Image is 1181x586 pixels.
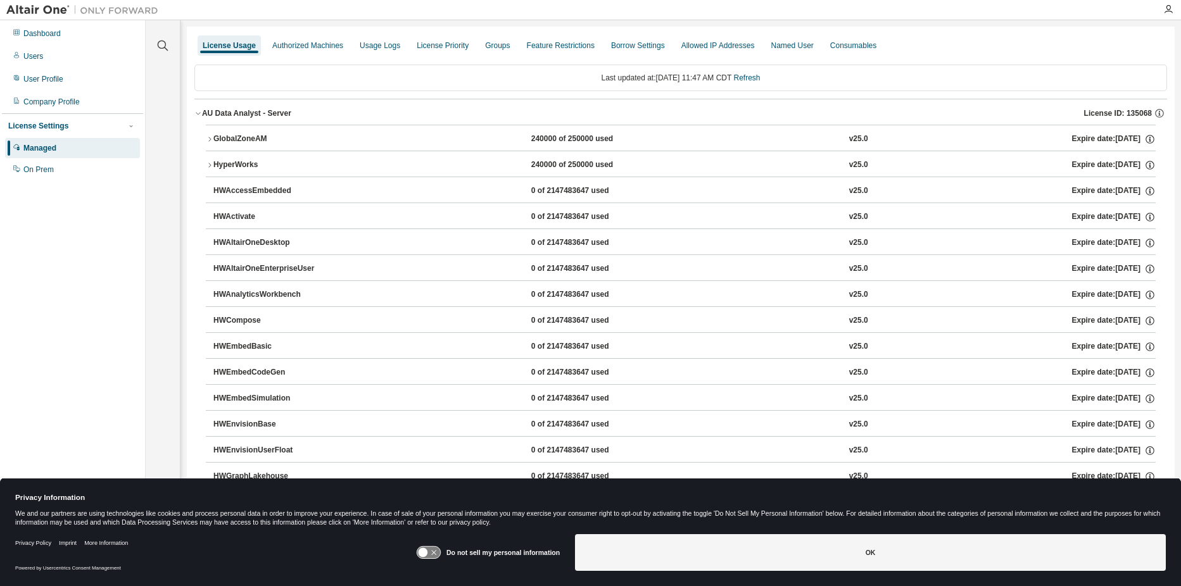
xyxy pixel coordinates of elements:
[213,471,327,482] div: HWGraphLakehouse
[1072,315,1156,327] div: Expire date: [DATE]
[213,315,327,327] div: HWCompose
[1084,108,1152,118] span: License ID: 135068
[849,341,868,352] div: v25.0
[8,121,68,131] div: License Settings
[213,289,327,301] div: HWAnalyticsWorkbench
[1072,471,1156,482] div: Expire date: [DATE]
[213,281,1156,309] button: HWAnalyticsWorkbench0 of 2147483647 usedv25.0Expire date:[DATE]
[849,211,868,223] div: v25.0
[1072,367,1156,378] div: Expire date: [DATE]
[213,307,1156,335] button: HWCompose0 of 2147483647 usedv25.0Expire date:[DATE]
[1072,134,1156,145] div: Expire date: [DATE]
[1072,211,1156,223] div: Expire date: [DATE]
[531,341,645,352] div: 0 of 2147483647 used
[849,471,868,482] div: v25.0
[849,237,868,249] div: v25.0
[1072,237,1156,249] div: Expire date: [DATE]
[531,367,645,378] div: 0 of 2147483647 used
[1072,393,1156,404] div: Expire date: [DATE]
[531,159,645,171] div: 240000 of 250000 used
[213,367,327,378] div: HWEmbedCodeGen
[206,125,1156,153] button: GlobalZoneAM240000 of 250000 usedv25.0Expire date:[DATE]
[849,393,868,404] div: v25.0
[849,134,868,145] div: v25.0
[1072,419,1156,430] div: Expire date: [DATE]
[213,393,327,404] div: HWEmbedSimulation
[213,411,1156,439] button: HWEnvisionBase0 of 2147483647 usedv25.0Expire date:[DATE]
[213,359,1156,387] button: HWEmbedCodeGen0 of 2147483647 usedv25.0Expire date:[DATE]
[531,445,645,456] div: 0 of 2147483647 used
[213,211,327,223] div: HWActivate
[531,263,645,275] div: 0 of 2147483647 used
[830,41,876,51] div: Consumables
[272,41,343,51] div: Authorized Machines
[531,237,645,249] div: 0 of 2147483647 used
[23,143,56,153] div: Managed
[1072,185,1156,197] div: Expire date: [DATE]
[213,185,327,197] div: HWAccessEmbedded
[734,73,761,82] a: Refresh
[213,229,1156,257] button: HWAltairOneDesktop0 of 2147483647 usedv25.0Expire date:[DATE]
[213,159,327,171] div: HyperWorks
[849,185,868,197] div: v25.0
[213,419,327,430] div: HWEnvisionBase
[194,65,1167,91] div: Last updated at: [DATE] 11:47 AM CDT
[531,211,645,223] div: 0 of 2147483647 used
[213,134,327,145] div: GlobalZoneAM
[849,263,868,275] div: v25.0
[1072,445,1156,456] div: Expire date: [DATE]
[23,51,43,61] div: Users
[194,99,1167,127] button: AU Data Analyst - ServerLicense ID: 135068
[23,28,61,39] div: Dashboard
[681,41,755,51] div: Allowed IP Addresses
[213,463,1156,490] button: HWGraphLakehouse0 of 2147483647 usedv25.0Expire date:[DATE]
[213,445,327,456] div: HWEnvisionUserFloat
[531,393,645,404] div: 0 of 2147483647 used
[6,4,165,16] img: Altair One
[23,74,63,84] div: User Profile
[206,151,1156,179] button: HyperWorks240000 of 250000 usedv25.0Expire date:[DATE]
[849,419,868,430] div: v25.0
[213,255,1156,283] button: HWAltairOneEnterpriseUser0 of 2147483647 usedv25.0Expire date:[DATE]
[531,289,645,301] div: 0 of 2147483647 used
[485,41,510,51] div: Groups
[213,333,1156,361] button: HWEmbedBasic0 of 2147483647 usedv25.0Expire date:[DATE]
[202,108,291,118] div: AU Data Analyst - Server
[531,315,645,327] div: 0 of 2147483647 used
[849,289,868,301] div: v25.0
[213,341,327,352] div: HWEmbedBasic
[360,41,400,51] div: Usage Logs
[213,437,1156,464] button: HWEnvisionUserFloat0 of 2147483647 usedv25.0Expire date:[DATE]
[213,385,1156,413] button: HWEmbedSimulation0 of 2147483647 usedv25.0Expire date:[DATE]
[203,41,256,51] div: License Usage
[23,97,80,107] div: Company Profile
[1072,341,1156,352] div: Expire date: [DATE]
[23,165,54,175] div: On Prem
[849,445,868,456] div: v25.0
[213,263,327,275] div: HWAltairOneEnterpriseUser
[771,41,813,51] div: Named User
[849,315,868,327] div: v25.0
[531,419,645,430] div: 0 of 2147483647 used
[527,41,595,51] div: Feature Restrictions
[611,41,665,51] div: Borrow Settings
[531,134,645,145] div: 240000 of 250000 used
[849,159,868,171] div: v25.0
[1072,289,1156,301] div: Expire date: [DATE]
[531,471,645,482] div: 0 of 2147483647 used
[849,367,868,378] div: v25.0
[1072,159,1156,171] div: Expire date: [DATE]
[417,41,469,51] div: License Priority
[213,203,1156,231] button: HWActivate0 of 2147483647 usedv25.0Expire date:[DATE]
[531,185,645,197] div: 0 of 2147483647 used
[213,177,1156,205] button: HWAccessEmbedded0 of 2147483647 usedv25.0Expire date:[DATE]
[213,237,327,249] div: HWAltairOneDesktop
[1072,263,1156,275] div: Expire date: [DATE]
